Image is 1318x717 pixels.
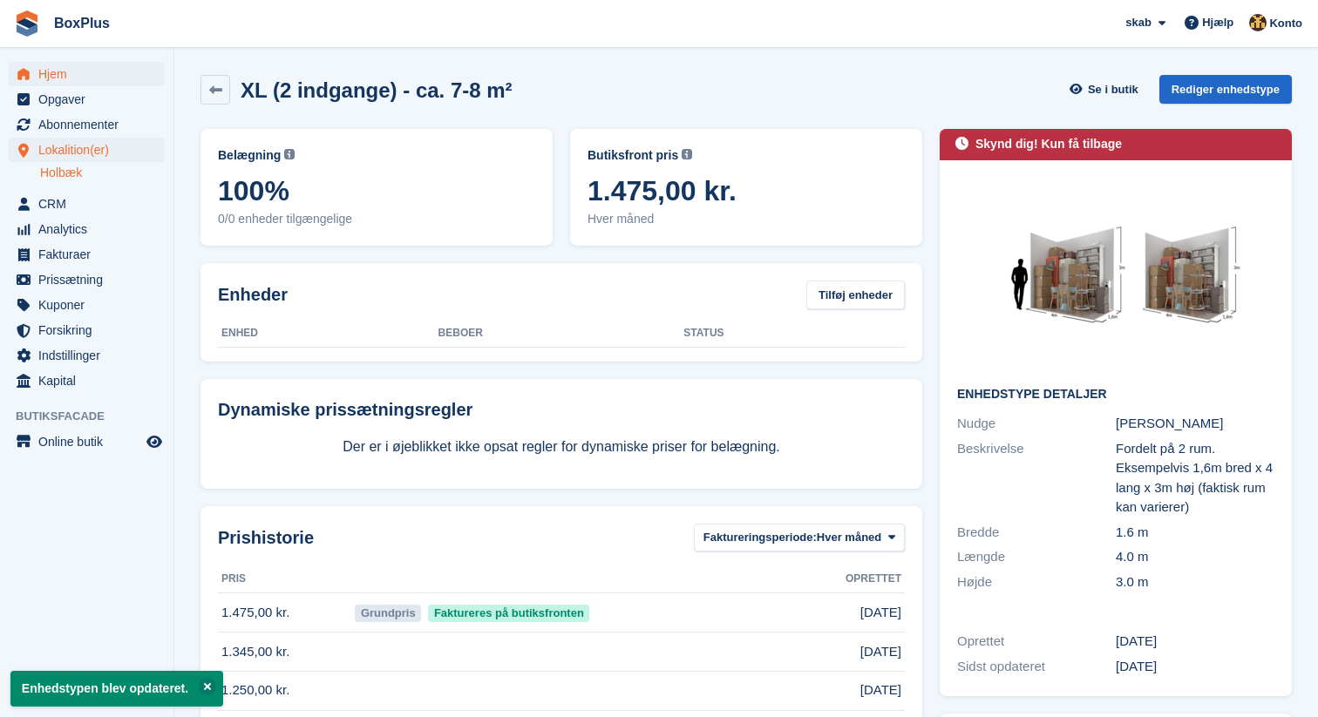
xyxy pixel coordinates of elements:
span: 0/0 enheder tilgængelige [218,210,535,228]
p: Enhedstypen blev opdateret. [10,671,223,707]
div: Beskrivelse [957,439,1116,517]
a: BoxPlus [47,9,117,37]
span: Butiksfront pris [588,146,678,165]
div: Sidst opdateret [957,657,1116,677]
img: icon-info-grey-7440780725fd019a000dd9b08b2336e03edf1995a4989e88bcd33f0948082b44.svg [284,149,295,159]
td: 1.250,00 kr. [218,671,351,710]
span: 1.475,00 kr. [588,175,905,206]
a: menu [9,293,165,317]
a: menu [9,62,165,86]
span: Lokalition(er) [38,138,143,162]
div: [DATE] [1116,657,1274,677]
a: menu [9,242,165,267]
span: Faktureringsperiode: [703,529,817,546]
div: Nudge [957,414,1116,434]
a: menu [9,217,165,241]
span: Hjælp [1202,14,1233,31]
span: Hjem [38,62,143,86]
a: Tilføj enheder [806,281,905,309]
span: Hver måned [588,210,905,228]
span: Forsikring [38,318,143,342]
div: Oprettet [957,632,1116,652]
a: menu [9,87,165,112]
a: menu [9,138,165,162]
span: Prissætning [38,267,143,292]
span: Hver måned [817,529,881,546]
span: Butiksfacade [16,408,173,425]
div: Fordelt på 2 rum. Eksempelvis 1,6m bred x 4 lang x 3m høj (faktisk rum kan varierer) [1116,439,1274,517]
span: Faktureres på butiksfronten [428,605,589,622]
span: skab [1125,14,1152,31]
span: Opgaver [38,87,143,112]
span: Oprettet [846,571,901,586]
span: Indstillinger [38,343,143,368]
span: Fakturaer [38,242,143,267]
img: stora-icon-8386f47178a22dfd0bd8f6a31ec36ba5ce8667c1dd55bd0f319d3a0aa187defe.svg [14,10,40,37]
h2: Enhedstype detaljer [957,388,1274,402]
a: Rediger enhedstype [1159,75,1292,104]
h2: XL (2 indgange) - ca. 7-8 m² [241,78,513,102]
div: Bredde [957,523,1116,543]
th: Status [683,320,905,348]
span: Kapital [38,369,143,393]
div: Skynd dig! Kun få tilbage [975,135,1122,153]
span: [DATE] [860,680,901,700]
th: Enhed [218,320,438,348]
a: menu [9,318,165,342]
td: 1.475,00 kr. [218,593,351,632]
a: Forhåndsvisning af butik [144,431,165,452]
a: menu [9,192,165,216]
th: Pris [218,565,351,593]
th: Beboer [438,320,684,348]
img: 4m2-unit-%202%20rum.png [985,178,1247,374]
span: Se i butik [1088,81,1138,98]
div: [PERSON_NAME] [1116,414,1274,434]
a: menu [9,369,165,393]
div: 1.6 m [1116,523,1274,543]
a: Holbæk [40,165,165,181]
span: Grundpris [355,605,421,622]
a: Se i butik [1068,75,1145,104]
div: Længde [957,547,1116,567]
span: Kuponer [38,293,143,317]
div: 3.0 m [1116,572,1274,592]
img: icon-info-grey-7440780725fd019a000dd9b08b2336e03edf1995a4989e88bcd33f0948082b44.svg [682,149,692,159]
span: Online butik [38,430,143,454]
span: CRM [38,192,143,216]
button: Faktureringsperiode: Hver måned [694,524,905,552]
div: Højde [957,572,1116,592]
span: Abonnementer [38,112,143,137]
span: [DATE] [860,642,901,662]
p: Der er i øjeblikket ikke opsat regler for dynamiske priser for belægning. [218,436,905,457]
a: menu [9,343,165,368]
span: Analytics [38,217,143,241]
a: menu [9,112,165,137]
img: Jannik Hansen [1249,14,1267,31]
a: menu [9,267,165,292]
span: Belægning [218,146,281,165]
a: menu [9,430,165,454]
span: Konto [1269,15,1302,32]
span: Prishistorie [218,524,314,551]
div: [DATE] [1116,632,1274,652]
td: 1.345,00 kr. [218,632,351,672]
span: [DATE] [860,603,901,623]
div: 4.0 m [1116,547,1274,567]
h2: Enheder [218,281,288,308]
span: 100% [218,175,535,206]
div: Dynamiske prissætningsregler [218,396,905,423]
